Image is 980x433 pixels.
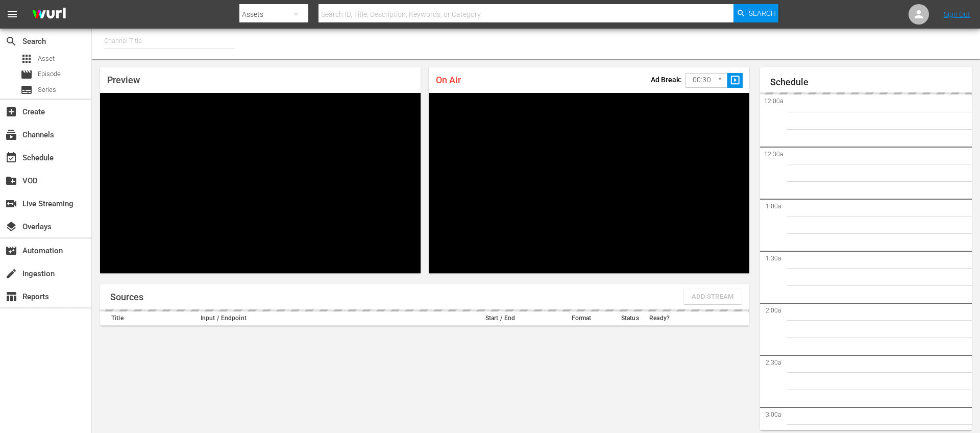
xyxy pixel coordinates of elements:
[749,4,776,22] span: Search
[646,311,679,326] th: Ready?
[651,76,682,84] p: Ad Break:
[5,198,17,210] span: Live Streaming
[100,93,421,273] div: Video Player
[20,53,33,65] span: Asset
[110,292,143,302] h1: Sources
[770,77,972,87] h1: Schedule
[198,311,452,326] th: Input / Endpoint
[614,311,647,326] th: Status
[24,3,73,27] img: ans4CAIJ8jUAAAAAAAAAAAAAAAAAAAAAAAAgQb4GAAAAAAAAAAAAAAAAAAAAAAAAJMjXAAAAAAAAAAAAAAAAAAAAAAAAgAT5G...
[5,106,17,118] span: Create
[38,85,56,95] span: Series
[5,245,17,257] span: Automation
[107,75,140,85] span: Preview
[20,84,33,96] span: Series
[549,311,614,326] th: Format
[38,69,61,79] span: Episode
[436,75,461,85] span: On Air
[733,4,778,22] button: Search
[5,175,17,187] span: VOD
[429,93,749,273] div: Video Player
[5,129,17,141] span: Channels
[20,68,33,81] span: Episode
[5,152,17,164] span: Schedule
[685,70,727,90] div: 00:30
[729,75,741,86] span: slideshow_sharp
[6,8,18,20] span: menu
[38,54,55,64] span: Asset
[944,10,970,18] a: Sign Out
[5,35,17,47] span: Search
[5,291,17,303] span: Reports
[5,268,17,280] span: Ingestion
[100,311,198,326] th: Title
[5,221,17,233] span: Overlays
[452,311,549,326] th: Start / End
